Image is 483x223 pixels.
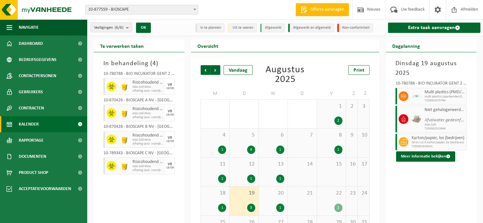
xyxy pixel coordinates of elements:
[288,88,317,99] td: D
[320,132,342,139] span: 8
[247,175,255,183] div: 1
[230,88,259,99] td: D
[132,85,163,89] span: KGA Colli RMA
[291,190,313,197] span: 21
[132,159,163,165] span: Risicohoudend medisch afval
[349,161,354,168] span: 16
[132,89,163,93] span: Afhaling (excl. voorrijkost) - op vaste frequentie
[132,142,163,146] span: Afhaling (excl. voorrijkost) - op vaste frequentie
[386,39,426,52] h2: Dagplanning
[19,19,39,35] span: Navigatie
[132,116,163,119] span: Afhaling (excl. voorrijkost) - op vaste frequentie
[291,132,313,139] span: 7
[195,24,225,32] li: In te plannen
[103,151,175,157] div: 10-789343 - BIOSCAPE C NV - [GEOGRAPHIC_DATA]
[132,106,163,112] span: Risicohoudend medisch afval
[19,181,71,197] span: Acceptatievoorwaarden
[348,65,370,75] a: Print
[320,190,342,197] span: 22
[132,133,163,138] span: Risicohoudend medisch afval
[361,103,366,110] span: 3
[168,83,172,87] div: VR
[395,59,467,78] h3: Dinsdag 19 augustus 2025
[168,162,172,166] div: VR
[166,87,174,90] div: 19/09
[247,204,255,212] div: 3
[233,161,255,168] span: 12
[425,123,465,127] span: KGA Colli
[361,190,366,197] span: 24
[320,161,342,168] span: 15
[152,60,156,67] span: 4
[115,25,123,30] count: (6/6)
[19,35,43,52] span: Dashboard
[425,90,465,95] span: Multi plastics (PMD/harde kunststoffen/spanbanden/EPS/folie naturel/folie gemengd)
[19,148,46,165] span: Documenten
[334,146,342,154] div: 1
[204,161,226,168] span: 11
[86,5,198,14] span: 10-877559 - BIOSCAPE
[94,39,150,52] h2: Te verwerken taken
[334,117,342,125] div: 2
[276,204,284,212] div: 1
[228,24,257,32] li: Uit te voeren
[346,88,358,99] td: Z
[309,6,346,13] span: Offerte aanvragen
[19,116,39,132] span: Kalender
[396,151,455,162] button: Meer informatie bekijken
[291,161,313,168] span: 14
[103,59,175,68] h3: In behandeling ( )
[19,52,57,68] span: Bedrijfsgegevens
[361,132,366,139] span: 10
[358,88,370,99] td: Z
[320,103,342,110] span: 1
[353,68,364,73] span: Print
[103,72,175,78] div: 10-780788 - BIO INCUBATOR GENT 2 NV - ZWIJNAARDE
[425,95,465,99] span: multi plastics (spanbanden/EPS/folie naturel/foli
[132,168,163,172] span: Afhaling (excl. voorrijkost) - op vaste frequentie
[191,39,225,52] h2: Overzicht
[218,204,226,212] div: 1
[296,3,349,16] a: Offerte aanvragen
[166,140,174,143] div: 19/09
[132,165,163,168] span: KGA Colli RMA
[276,146,284,154] div: 1
[425,99,465,103] span: T250001675794
[211,65,220,75] span: Volgende
[85,5,198,15] span: 10-877559 - BIOSCAPE
[317,88,346,99] td: V
[233,190,255,197] span: 19
[166,166,174,169] div: 19/09
[260,24,285,32] li: Afgewerkt
[334,204,342,212] div: 2
[337,24,373,32] li: Non-conformiteit
[412,136,465,141] span: Karton/papier, los (bedrijven)
[257,65,312,85] div: Augustus 2025
[412,145,465,148] span: T250001618541
[412,141,465,145] span: CR-SU-1C-5 karton/papier, los (bedrijven)
[204,132,226,139] span: 4
[132,80,163,85] span: Risicohoudend medisch afval
[19,132,44,148] span: Rapportage
[224,65,253,75] div: Vandaag
[136,23,151,33] button: OK
[349,103,354,110] span: 2
[388,23,480,33] a: Extra taak aanvragen
[19,68,56,84] span: Contactpersonen
[132,112,163,116] span: KGA Colli RMA
[247,146,255,154] div: 4
[19,165,48,181] span: Product Shop
[168,109,172,113] div: VR
[120,135,129,144] img: LP-SB-00050-HPE-22
[94,23,123,33] span: Vestigingen
[19,100,44,116] span: Contracten
[103,125,175,131] div: 10-870428 - BIOSCAPE B NV - [GEOGRAPHIC_DATA]
[120,161,129,171] img: LP-SB-00050-HPE-22
[349,132,354,139] span: 9
[218,146,226,154] div: 1
[19,84,43,100] span: Gebruikers
[201,65,210,75] span: Vorige
[262,161,284,168] span: 13
[90,23,132,32] button: Vestigingen(6/6)
[103,98,175,105] div: 10-870426 - BIOSCAPE A NV - [GEOGRAPHIC_DATA]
